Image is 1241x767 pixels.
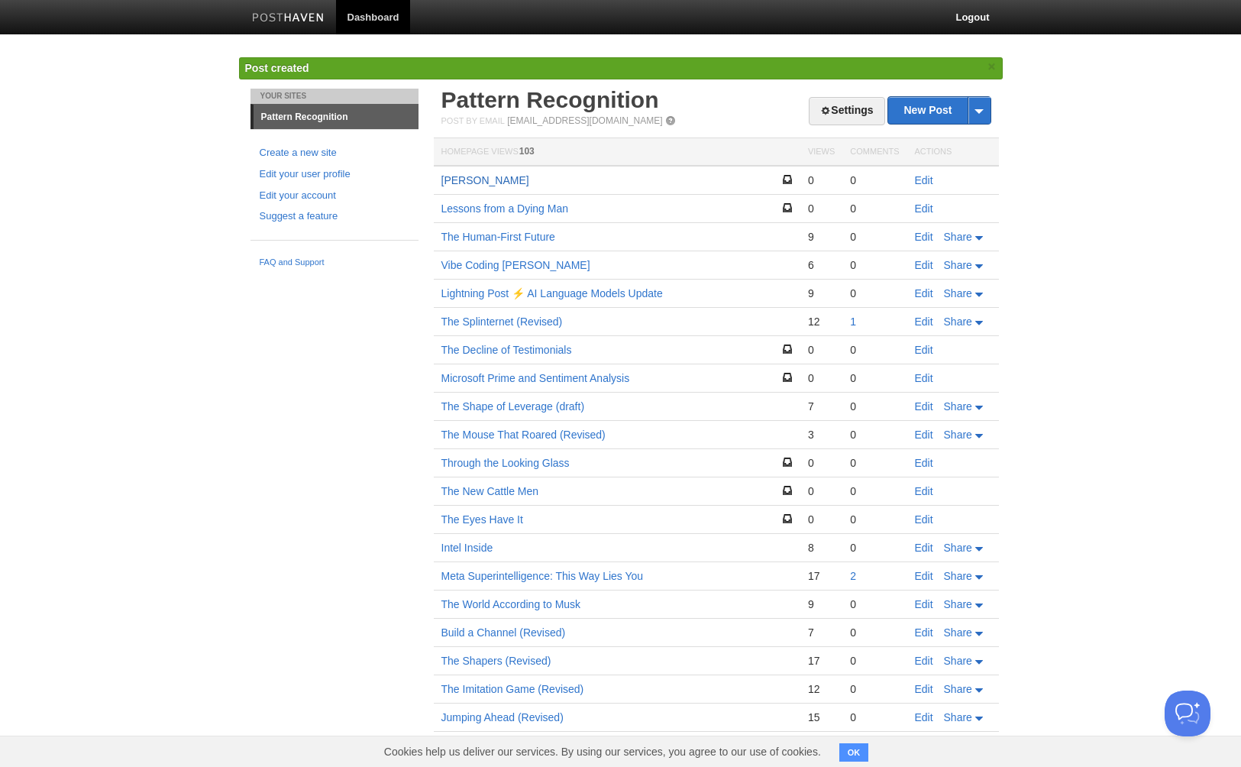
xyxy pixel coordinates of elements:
div: 0 [808,202,835,215]
div: 15 [808,710,835,724]
iframe: Help Scout Beacon - Open [1165,691,1210,736]
a: Edit [915,626,933,639]
div: 0 [808,513,835,526]
span: Post created [245,62,309,74]
a: Meta Superintelligence: This Way Lies You [441,570,644,582]
a: Edit your user profile [260,167,409,183]
span: Share [944,711,972,723]
div: 9 [808,286,835,300]
a: The Mouse That Roared (Revised) [441,429,606,441]
span: 103 [519,146,535,157]
a: The Shape of Leverage (draft) [441,400,585,413]
div: 0 [850,428,899,442]
div: 0 [850,371,899,385]
a: Edit [915,287,933,299]
a: The Decline of Testimonials [441,344,572,356]
div: 0 [850,484,899,498]
th: Comments [842,138,907,167]
a: Vibe Coding [PERSON_NAME] [441,259,590,271]
a: Suggest a feature [260,209,409,225]
img: Posthaven-bar [252,13,325,24]
span: Share [944,429,972,441]
div: 9 [808,230,835,244]
span: Cookies help us deliver our services. By using our services, you agree to our use of cookies. [369,736,836,767]
a: Edit [915,570,933,582]
a: Edit [915,344,933,356]
a: The Splinternet (Revised) [441,316,563,328]
div: 0 [808,456,835,470]
div: 0 [808,173,835,187]
a: The World According to Musk [441,598,581,610]
a: Edit [915,655,933,667]
a: Edit [915,429,933,441]
button: OK [839,743,869,762]
a: Pattern Recognition [254,105,419,129]
a: Edit [915,598,933,610]
a: Edit [915,400,933,413]
div: 7 [808,400,835,413]
a: Settings [809,97,884,125]
span: Share [944,259,972,271]
div: 17 [808,569,835,583]
div: 8 [808,541,835,555]
div: 0 [808,484,835,498]
div: 0 [850,682,899,696]
div: 0 [850,626,899,639]
th: Actions [907,138,999,167]
div: 0 [850,654,899,668]
div: 0 [808,371,835,385]
a: The Imitation Game (Revised) [441,683,584,695]
span: Share [944,655,972,667]
a: New Post [888,97,990,124]
div: 7 [808,626,835,639]
a: FAQ and Support [260,256,409,270]
span: Post by Email [441,116,505,125]
a: Edit [915,485,933,497]
div: 0 [850,343,899,357]
a: Jumping Ahead (Revised) [441,711,564,723]
div: 0 [850,230,899,244]
a: The New Cattle Men [441,485,539,497]
div: 9 [808,597,835,611]
span: Share [944,626,972,639]
span: Share [944,231,972,243]
span: Share [944,570,972,582]
div: 0 [850,513,899,526]
span: Share [944,598,972,610]
th: Homepage Views [434,138,800,167]
a: 1 [850,316,856,328]
a: × [985,57,999,76]
a: Pattern Recognition [441,87,659,112]
a: The Shapers (Revised) [441,655,551,667]
a: Intel Inside [441,542,493,554]
a: Edit [915,513,933,526]
li: Your Sites [250,89,419,104]
div: 6 [808,258,835,272]
div: 0 [850,597,899,611]
span: Share [944,316,972,328]
a: Edit [915,174,933,186]
a: [EMAIL_ADDRESS][DOMAIN_NAME] [507,115,662,126]
div: 0 [808,343,835,357]
a: Microsoft Prime and Sentiment Analysis [441,372,630,384]
div: 12 [808,315,835,328]
a: Edit [915,457,933,469]
span: Share [944,400,972,413]
span: Share [944,287,972,299]
div: 0 [850,710,899,724]
div: 12 [808,682,835,696]
div: 0 [850,258,899,272]
a: Edit [915,711,933,723]
a: Lessons from a Dying Man [441,202,569,215]
a: The Human-First Future [441,231,555,243]
span: Share [944,683,972,695]
a: Edit [915,202,933,215]
div: 0 [850,286,899,300]
div: 0 [850,400,899,413]
a: Lightning Post ⚡️ AI Language Models Update [441,287,663,299]
a: Through the Looking Glass [441,457,570,469]
a: Edit your account [260,188,409,204]
span: Share [944,542,972,554]
div: 17 [808,654,835,668]
a: Edit [915,542,933,554]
